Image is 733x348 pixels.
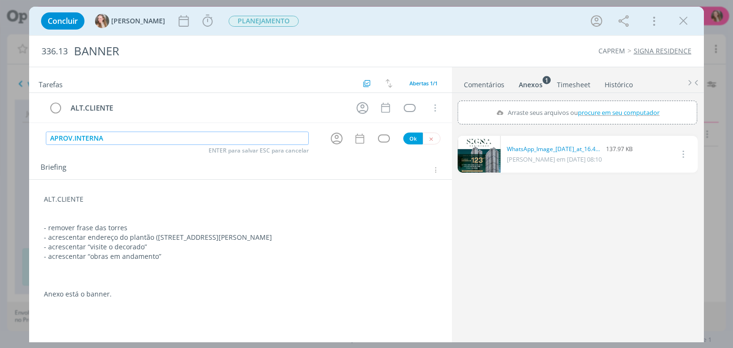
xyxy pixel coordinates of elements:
[409,80,438,87] span: Abertas 1/1
[41,12,84,30] button: Concluir
[604,76,633,90] a: Histórico
[209,147,309,154] span: ENTER para salvar ESC para cancelar
[229,16,299,27] span: PLANEJAMENTO
[44,223,437,233] p: - remover frase das torres
[578,108,660,117] span: procure em seu computador
[39,78,63,89] span: Tarefas
[44,194,437,204] p: ALT.CLIENTE
[228,15,299,27] button: PLANEJAMENTO
[48,17,78,25] span: Concluir
[44,233,437,242] p: - acrescentar endereço do plantão ([STREET_ADDRESS][PERSON_NAME]
[543,76,551,84] sup: 1
[386,79,392,88] img: arrow-down-up.svg
[507,155,602,164] span: [PERSON_NAME] em [DATE] 08:10
[556,76,591,90] a: Timesheet
[463,76,505,90] a: Comentários
[634,46,691,55] a: SIGNA RESIDENCE
[111,18,165,24] span: [PERSON_NAME]
[492,106,663,119] label: Arraste seus arquivos ou
[44,242,437,252] p: - acrescentar “visite o decorado”
[44,289,437,299] p: Anexo está o banner.
[44,252,437,261] p: - acrescentar “obras em andamento”
[507,145,602,154] a: WhatsApp_Image_[DATE]_at_16.42.09.jpeg
[95,14,109,28] img: G
[403,133,423,144] button: Ok
[598,46,625,55] a: CAPREM
[507,145,633,154] div: 137.97 KB
[95,14,165,28] button: G[PERSON_NAME]
[42,46,68,57] span: 336.13
[29,7,703,342] div: dialog
[519,80,543,90] div: Anexos
[41,164,66,176] span: Briefing
[70,40,417,63] div: BANNER
[66,102,347,114] div: ALT.CLIENTE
